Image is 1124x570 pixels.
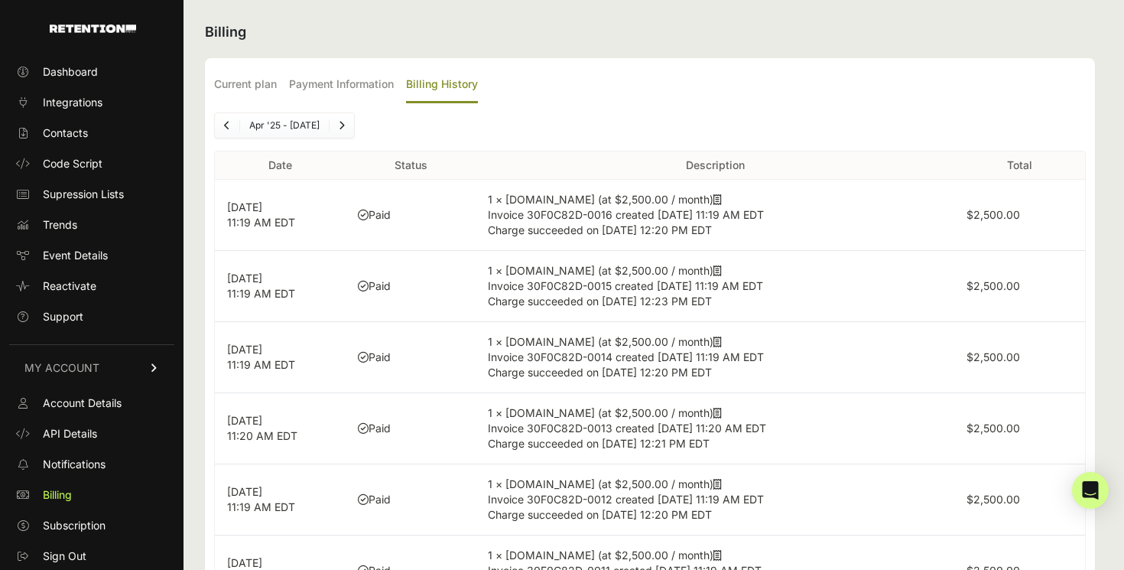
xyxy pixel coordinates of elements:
td: 1 × [DOMAIN_NAME] (at $2,500.00 / month) [476,393,954,464]
td: Paid [346,464,476,536]
span: Dashboard [43,64,98,80]
span: Invoice 30F0C82D-0013 created [DATE] 11:20 AM EDT [488,422,766,435]
label: Payment Information [289,67,394,103]
span: Invoice 30F0C82D-0015 created [DATE] 11:19 AM EDT [488,279,763,292]
span: Subscription [43,518,106,533]
a: Billing [9,483,174,507]
a: Reactivate [9,274,174,298]
span: Charge succeeded on [DATE] 12:20 PM EDT [488,508,712,521]
div: Open Intercom Messenger [1072,472,1109,509]
span: Invoice 30F0C82D-0016 created [DATE] 11:19 AM EDT [488,208,764,221]
a: Support [9,305,174,329]
a: Notifications [9,452,174,477]
label: $2,500.00 [966,208,1020,221]
span: Notifications [43,457,106,472]
span: Contacts [43,125,88,141]
span: Integrations [43,95,102,110]
a: Next [330,113,354,138]
span: API Details [43,426,97,441]
th: Description [476,151,954,180]
p: [DATE] 11:20 AM EDT [227,413,333,444]
span: Invoice 30F0C82D-0012 created [DATE] 11:19 AM EDT [488,493,764,506]
td: Paid [346,393,476,464]
label: Billing History [406,67,478,103]
span: Code Script [43,156,102,171]
a: Dashboard [9,60,174,84]
span: Charge succeeded on [DATE] 12:20 PM EDT [488,366,712,379]
label: $2,500.00 [966,279,1020,292]
td: 1 × [DOMAIN_NAME] (at $2,500.00 / month) [476,251,954,322]
span: Charge succeeded on [DATE] 12:23 PM EDT [488,295,712,308]
th: Date [215,151,346,180]
a: Code Script [9,151,174,176]
span: Charge succeeded on [DATE] 12:20 PM EDT [488,223,712,236]
a: Trends [9,213,174,237]
th: Status [346,151,476,180]
span: Reactivate [43,278,96,294]
h2: Billing [205,21,1095,43]
span: Charge succeeded on [DATE] 12:21 PM EDT [488,437,710,450]
span: Invoice 30F0C82D-0014 created [DATE] 11:19 AM EDT [488,350,764,363]
p: [DATE] 11:19 AM EDT [227,342,333,373]
img: Retention.com [50,24,136,33]
a: Integrations [9,90,174,115]
td: Paid [346,322,476,393]
td: 1 × [DOMAIN_NAME] (at $2,500.00 / month) [476,464,954,536]
span: MY ACCOUNT [24,360,99,376]
span: Event Details [43,248,108,263]
label: Current plan [214,67,277,103]
span: Trends [43,217,77,233]
a: Previous [215,113,239,138]
span: Supression Lists [43,187,124,202]
td: 1 × [DOMAIN_NAME] (at $2,500.00 / month) [476,322,954,393]
label: $2,500.00 [966,350,1020,363]
p: [DATE] 11:19 AM EDT [227,200,333,230]
li: Apr '25 - [DATE] [239,119,329,132]
td: 1 × [DOMAIN_NAME] (at $2,500.00 / month) [476,180,954,251]
span: Sign Out [43,549,86,564]
label: $2,500.00 [966,493,1020,506]
th: Total [954,151,1085,180]
a: Event Details [9,243,174,268]
td: Paid [346,180,476,251]
a: Contacts [9,121,174,145]
a: Supression Lists [9,182,174,207]
span: Billing [43,487,72,503]
a: MY ACCOUNT [9,344,174,391]
a: Subscription [9,513,174,538]
p: [DATE] 11:19 AM EDT [227,271,333,301]
a: API Details [9,422,174,446]
td: Paid [346,251,476,322]
a: Sign Out [9,544,174,568]
span: Account Details [43,396,122,411]
p: [DATE] 11:19 AM EDT [227,484,333,515]
a: Account Details [9,391,174,415]
label: $2,500.00 [966,422,1020,435]
span: Support [43,309,83,324]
